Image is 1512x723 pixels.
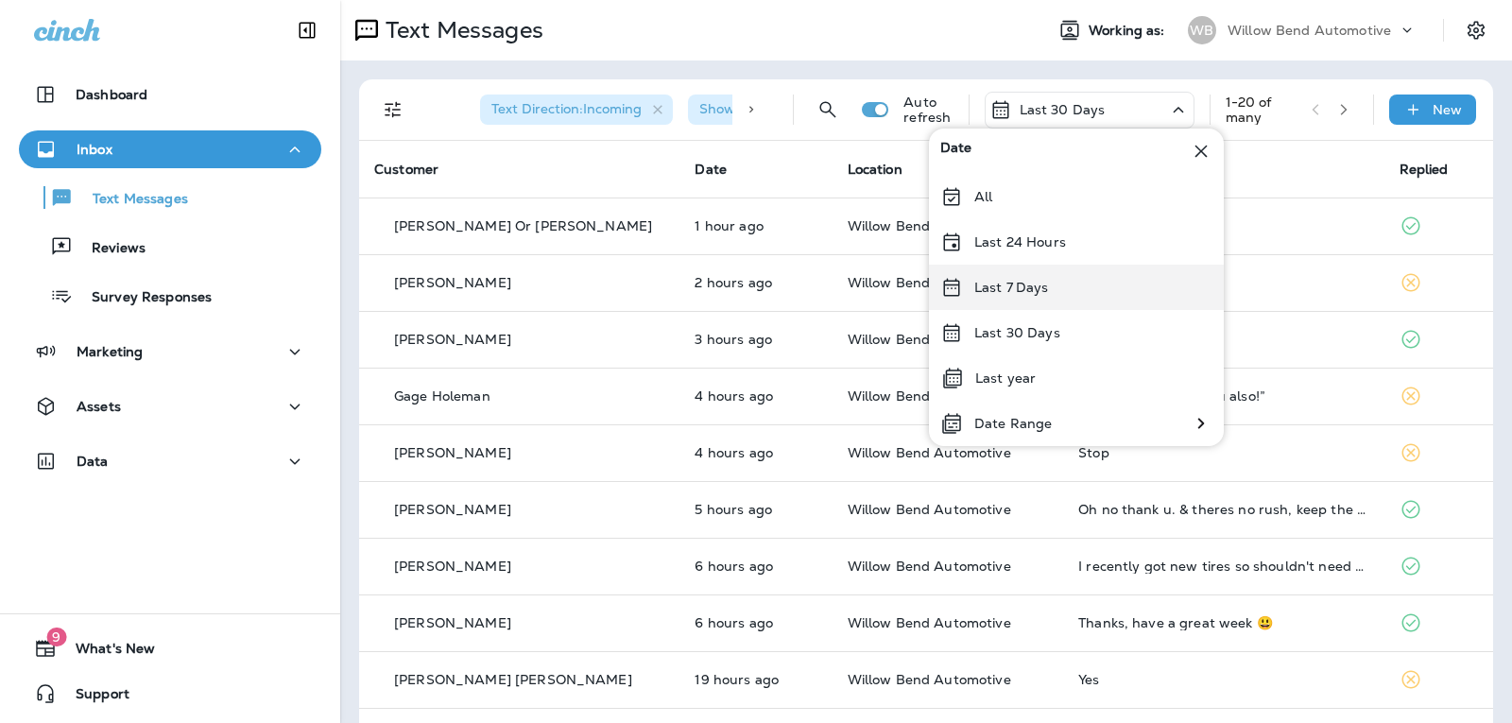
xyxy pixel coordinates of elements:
button: Settings [1459,13,1493,47]
span: Customer [374,161,438,178]
p: Survey Responses [73,289,212,307]
span: Willow Bend Automotive [848,444,1011,461]
p: Text Messages [74,191,188,209]
p: New [1433,102,1462,117]
button: Search Messages [809,91,847,129]
p: [PERSON_NAME] [394,559,511,574]
p: [PERSON_NAME] [394,332,511,347]
button: Support [19,675,321,713]
span: Willow Bend Automotive [848,331,1011,348]
div: Thanks, have a great week 😃 [1078,615,1368,630]
p: [PERSON_NAME] [394,502,511,517]
button: Dashboard [19,76,321,113]
p: Dashboard [76,87,147,102]
p: Last 24 Hours [974,234,1066,250]
p: [PERSON_NAME] Or [PERSON_NAME] [394,218,652,233]
span: Location [848,161,902,178]
p: Last 30 Days [1020,102,1106,117]
span: Support [57,686,129,709]
p: Oct 13, 2025 09:24 AM [695,502,816,517]
p: Oct 13, 2025 11:09 AM [695,332,816,347]
button: Assets [19,387,321,425]
div: I recently got new tires so shouldn't need an alignment. I did need an oil change and filters, ti... [1078,559,1368,574]
button: Text Messages [19,178,321,217]
p: Assets [77,399,121,414]
div: Show Start/Stop/Unsubscribe:true [688,95,958,125]
p: All [974,189,992,204]
p: Inbox [77,142,112,157]
div: Stop [1078,445,1368,460]
span: Willow Bend Automotive [848,387,1011,405]
p: Oct 13, 2025 08:10 AM [695,615,816,630]
p: Willow Bend Automotive [1228,23,1391,38]
p: Text Messages [378,16,543,44]
div: Text Direction:Incoming [480,95,673,125]
span: Willow Bend Automotive [848,217,1011,234]
p: Gage Holeman [394,388,490,404]
div: WB [1188,16,1216,44]
p: Last 7 Days [974,280,1049,295]
span: Willow Bend Automotive [848,558,1011,575]
p: Date Range [974,416,1052,431]
span: Date [695,161,727,178]
div: Yes [1078,672,1368,687]
span: Willow Bend Automotive [848,671,1011,688]
button: Collapse Sidebar [281,11,334,49]
span: Willow Bend Automotive [848,274,1011,291]
span: Willow Bend Automotive [848,614,1011,631]
p: [PERSON_NAME] [394,445,511,460]
p: Oct 13, 2025 09:36 AM [695,445,816,460]
p: Reviews [73,240,146,258]
div: Oh no thank u. & theres no rush, keep the car as long as u need to. [1078,502,1368,517]
p: Last 30 Days [974,325,1060,340]
p: Data [77,454,109,469]
p: Auto refresh [903,95,953,125]
p: Oct 13, 2025 08:22 AM [695,559,816,574]
span: What's New [57,641,155,663]
span: Date [940,140,972,163]
p: [PERSON_NAME] [394,275,511,290]
button: Data [19,442,321,480]
button: Reviews [19,227,321,267]
p: [PERSON_NAME] [394,615,511,630]
p: Oct 12, 2025 07:28 PM [695,672,816,687]
p: Marketing [77,344,143,359]
p: Oct 13, 2025 01:01 PM [695,218,816,233]
p: Oct 13, 2025 09:46 AM [695,388,816,404]
button: Marketing [19,333,321,370]
button: Filters [374,91,412,129]
button: Inbox [19,130,321,168]
div: 1 - 20 of many [1226,95,1297,125]
span: 9 [46,628,66,646]
span: Text Direction : Incoming [491,100,642,117]
p: Oct 13, 2025 12:09 PM [695,275,816,290]
span: Working as: [1089,23,1169,39]
span: Show Start/Stop/Unsubscribe : true [699,100,927,117]
p: Last year [975,370,1036,386]
span: Replied [1400,161,1449,178]
button: Survey Responses [19,276,321,316]
button: 9What's New [19,629,321,667]
p: [PERSON_NAME] [PERSON_NAME] [394,672,632,687]
span: Willow Bend Automotive [848,501,1011,518]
